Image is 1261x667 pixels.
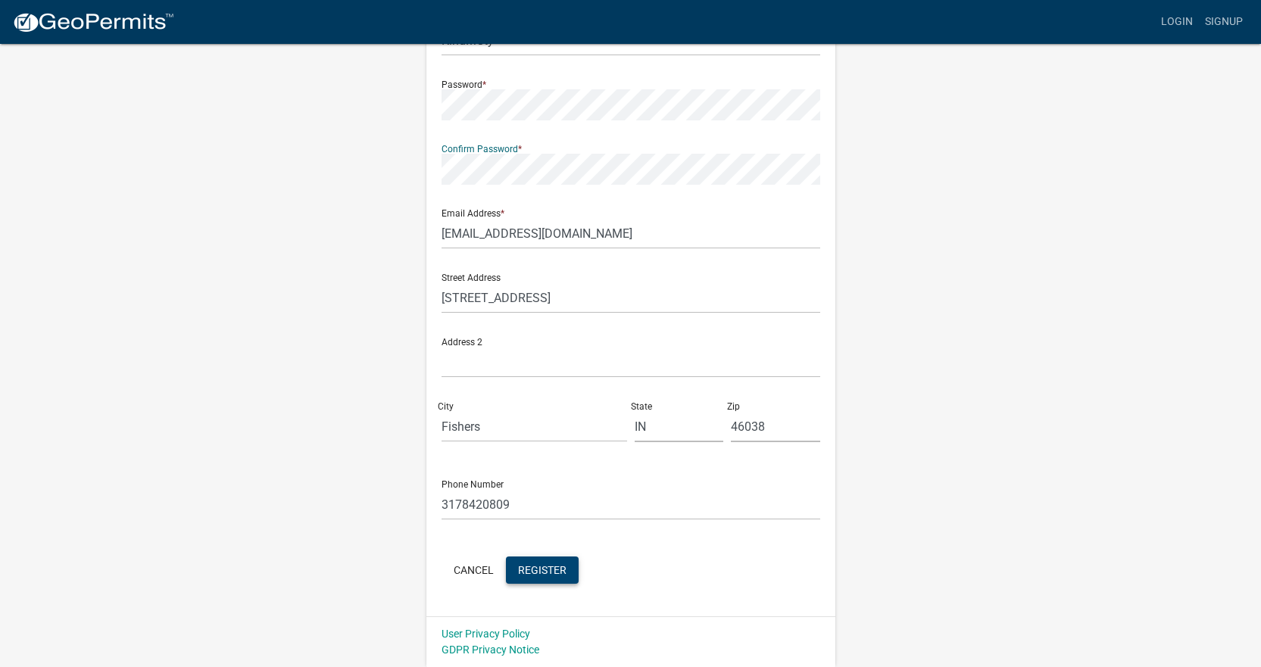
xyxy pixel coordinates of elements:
span: Register [518,563,567,575]
a: Login [1155,8,1199,36]
button: Register [506,556,579,584]
button: Cancel [442,556,506,584]
a: GDPR Privacy Notice [442,644,539,656]
a: User Privacy Policy [442,628,530,640]
a: Signup [1199,8,1249,36]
